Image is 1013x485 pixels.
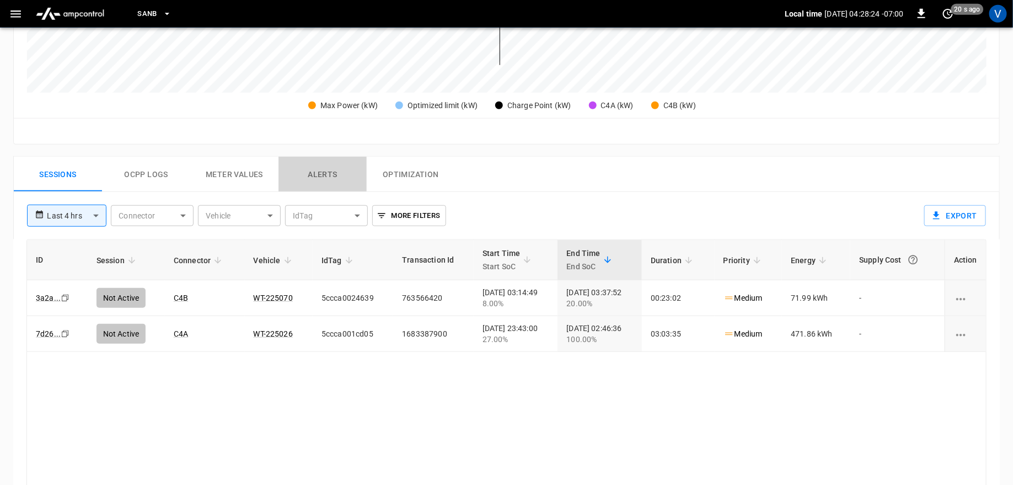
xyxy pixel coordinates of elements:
div: 27.00% [483,334,549,345]
td: 5ccca001cd05 [313,316,393,352]
button: set refresh interval [939,5,957,23]
div: charging session options [954,328,977,339]
span: Vehicle [254,254,295,267]
td: - [850,280,945,316]
button: Alerts [278,157,367,192]
span: Priority [723,254,764,267]
div: [DATE] 03:14:49 [483,287,549,309]
th: ID [27,240,88,280]
div: Optimized limit (kW) [408,100,478,111]
a: WT-225026 [254,329,293,338]
span: End TimeEnd SoC [566,247,614,273]
div: 20.00% [566,298,633,309]
button: Ocpp logs [102,157,190,192]
button: The cost of your charging session based on your supply rates [903,250,923,270]
div: 100.00% [566,334,633,345]
th: Action [945,240,986,280]
span: IdTag [321,254,356,267]
span: Energy [791,254,830,267]
button: SanB [133,3,176,25]
td: 763566420 [393,280,474,316]
p: End SoC [566,260,600,273]
td: 03:03:35 [642,316,715,352]
p: Medium [723,292,763,304]
p: Medium [723,328,763,340]
a: WT-225070 [254,294,293,302]
th: Transaction Id [393,240,474,280]
span: Session [97,254,139,267]
div: copy [60,328,71,340]
td: 71.99 kWh [782,280,850,316]
button: Meter Values [190,157,278,192]
a: C4A [174,329,188,338]
div: Last 4 hrs [47,205,106,226]
td: 5ccca0024639 [313,280,393,316]
img: ampcontrol.io logo [31,3,109,24]
button: Sessions [14,157,102,192]
div: Not Active [97,288,146,308]
div: C4B (kW) [663,100,696,111]
div: charging session options [954,292,977,303]
div: End Time [566,247,600,273]
button: More Filters [372,205,446,226]
div: Max Power (kW) [320,100,378,111]
div: 8.00% [483,298,549,309]
button: Optimization [367,157,455,192]
table: sessions table [27,240,986,352]
div: Start Time [483,247,521,273]
a: 3a2a... [36,294,61,302]
p: [DATE] 04:28:24 -07:00 [825,8,904,19]
p: Start SoC [483,260,521,273]
a: 7d26... [36,329,61,338]
div: copy [60,292,71,304]
span: Connector [174,254,225,267]
a: C4B [174,294,188,302]
td: - [850,316,945,352]
div: [DATE] 03:37:52 [566,287,633,309]
div: Not Active [97,324,146,344]
td: 00:23:02 [642,280,715,316]
td: 1683387900 [393,316,474,352]
div: Charge Point (kW) [507,100,571,111]
div: Supply Cost [859,250,936,270]
div: profile-icon [989,5,1007,23]
span: Duration [651,254,696,267]
div: [DATE] 02:46:36 [566,323,633,345]
div: C4A (kW) [601,100,634,111]
span: 20 s ago [951,4,984,15]
span: Start TimeStart SoC [483,247,535,273]
div: [DATE] 23:43:00 [483,323,549,345]
button: Export [924,205,986,226]
span: SanB [137,8,157,20]
p: Local time [785,8,823,19]
td: 471.86 kWh [782,316,850,352]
